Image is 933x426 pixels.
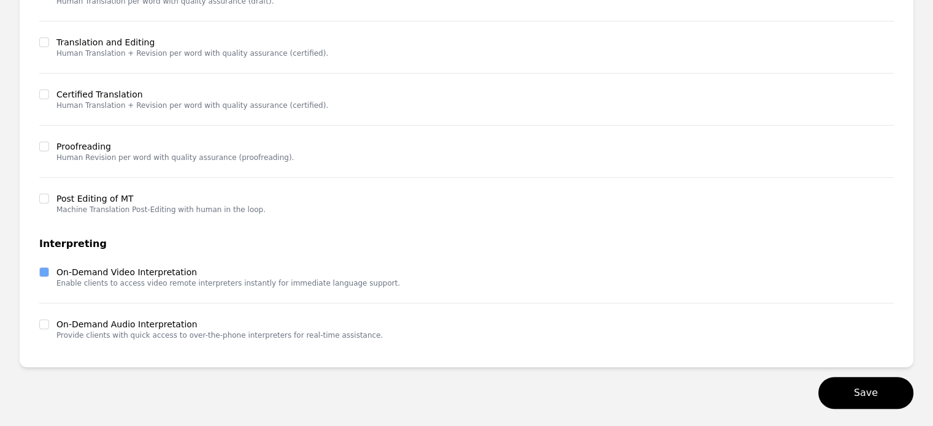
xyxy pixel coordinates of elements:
[56,153,294,162] p: Human Revision per word with quality assurance (proofreading).
[39,237,894,251] h3: Interpreting
[56,36,328,48] label: Translation and Editing
[56,192,266,205] label: Post Editing of MT
[56,140,294,153] label: Proofreading
[56,205,266,215] p: Machine Translation Post-Editing with human in the loop.
[56,278,400,288] p: Enable clients to access video remote interpreters instantly for immediate language support.
[56,101,328,110] p: Human Translation + Revision per word with quality assurance (certified).
[56,266,400,278] label: On-Demand Video Interpretation
[56,48,328,58] p: Human Translation + Revision per word with quality assurance (certified).
[56,88,328,101] label: Certified Translation
[56,330,383,340] p: Provide clients with quick access to over-the-phone interpreters for real-time assistance.
[56,318,383,330] label: On-Demand Audio Interpretation
[818,377,913,409] button: Save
